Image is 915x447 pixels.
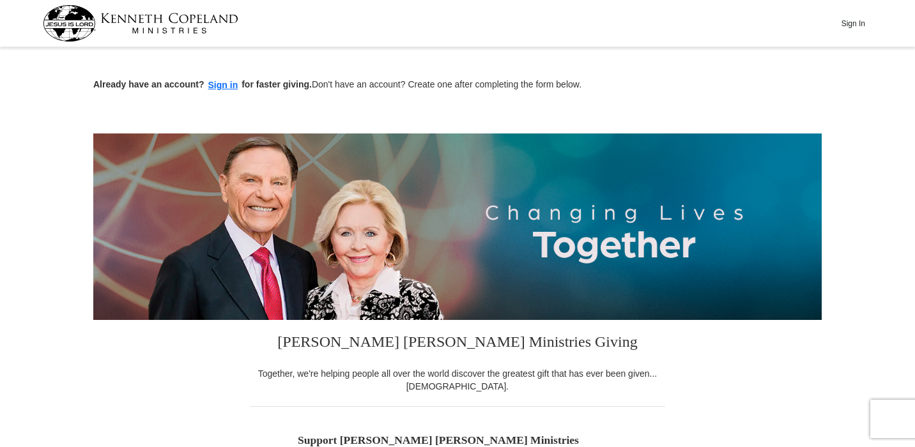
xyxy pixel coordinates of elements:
[298,434,617,447] h5: Support [PERSON_NAME] [PERSON_NAME] Ministries
[250,367,665,393] div: Together, we're helping people all over the world discover the greatest gift that has ever been g...
[93,79,312,89] strong: Already have an account? for faster giving.
[250,320,665,367] h3: [PERSON_NAME] [PERSON_NAME] Ministries Giving
[834,13,872,33] button: Sign In
[93,78,822,93] p: Don't have an account? Create one after completing the form below.
[204,78,242,93] button: Sign in
[43,5,238,42] img: kcm-header-logo.svg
